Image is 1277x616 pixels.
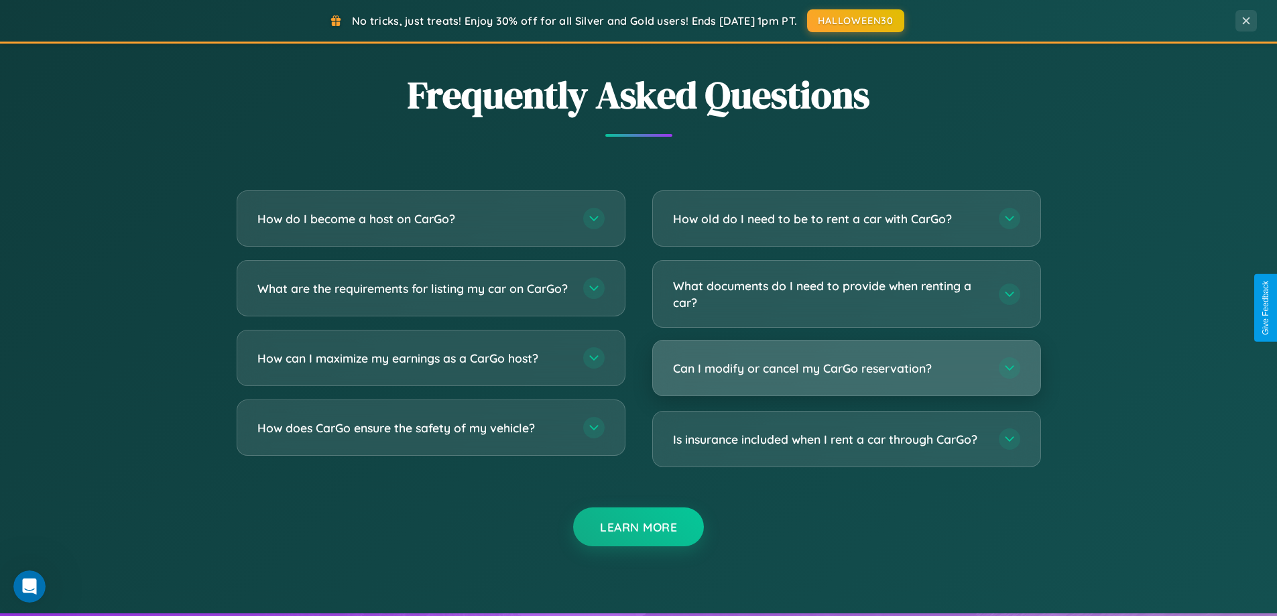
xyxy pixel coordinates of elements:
[237,69,1041,121] h2: Frequently Asked Questions
[1261,281,1270,335] div: Give Feedback
[352,14,797,27] span: No tricks, just treats! Enjoy 30% off for all Silver and Gold users! Ends [DATE] 1pm PT.
[257,350,570,367] h3: How can I maximize my earnings as a CarGo host?
[673,278,985,310] h3: What documents do I need to provide when renting a car?
[257,420,570,436] h3: How does CarGo ensure the safety of my vehicle?
[673,210,985,227] h3: How old do I need to be to rent a car with CarGo?
[673,360,985,377] h3: Can I modify or cancel my CarGo reservation?
[257,210,570,227] h3: How do I become a host on CarGo?
[13,570,46,603] iframe: Intercom live chat
[673,431,985,448] h3: Is insurance included when I rent a car through CarGo?
[807,9,904,32] button: HALLOWEEN30
[257,280,570,297] h3: What are the requirements for listing my car on CarGo?
[573,507,704,546] button: Learn More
